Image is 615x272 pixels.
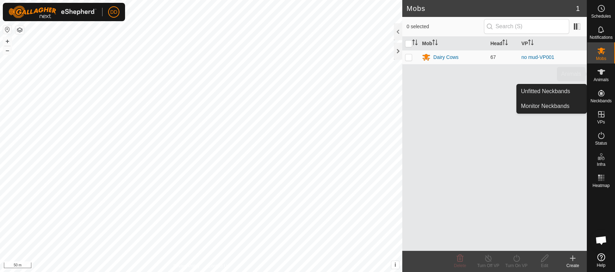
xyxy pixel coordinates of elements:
[395,262,396,268] span: i
[517,84,586,98] a: Unfitted Neckbands
[591,230,612,251] div: Open chat
[490,54,496,60] span: 67
[590,99,611,103] span: Neckbands
[406,4,576,13] h2: Mobs
[487,37,518,50] th: Head
[559,262,587,269] div: Create
[419,37,487,50] th: Mob
[412,41,418,46] p-sorticon: Activate to sort
[406,23,484,30] span: 0 selected
[597,120,605,124] span: VPs
[597,263,605,267] span: Help
[594,78,609,82] span: Animals
[391,261,399,269] button: i
[530,262,559,269] div: Edit
[521,102,570,110] span: Monitor Neckbands
[433,54,459,61] div: Dairy Cows
[432,41,438,46] p-sorticon: Activate to sort
[15,26,24,34] button: Map Layers
[521,54,554,60] a: no mud-VP001
[517,99,586,113] a: Monitor Neckbands
[590,35,613,40] span: Notifications
[3,25,12,34] button: Reset Map
[110,8,117,16] span: DD
[454,263,466,268] span: Delete
[528,41,534,46] p-sorticon: Activate to sort
[484,19,569,34] input: Search (S)
[502,41,508,46] p-sorticon: Activate to sort
[3,46,12,55] button: –
[596,56,606,61] span: Mobs
[576,3,580,14] span: 1
[502,262,530,269] div: Turn On VP
[208,263,229,269] a: Contact Us
[3,37,12,46] button: +
[8,6,97,18] img: Gallagher Logo
[587,250,615,270] a: Help
[521,87,570,96] span: Unfitted Neckbands
[173,263,200,269] a: Privacy Policy
[518,37,587,50] th: VP
[591,14,611,18] span: Schedules
[597,162,605,167] span: Infra
[592,183,610,188] span: Heatmap
[474,262,502,269] div: Turn Off VP
[595,141,607,145] span: Status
